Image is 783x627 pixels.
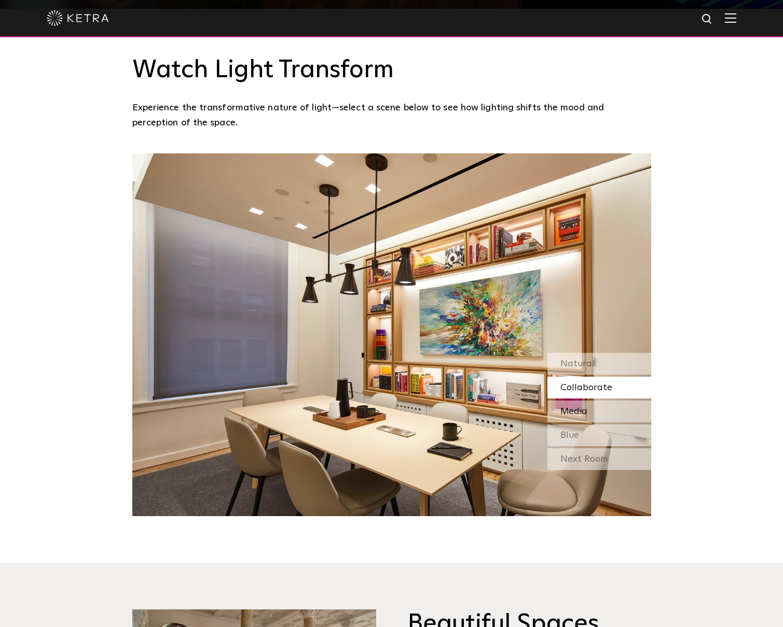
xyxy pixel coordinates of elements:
[560,431,579,440] span: Blue
[47,10,109,26] img: ketra-logo-2019-white
[547,448,651,470] div: Next Room
[560,359,595,368] span: Natural
[132,101,646,130] p: Experience the transformative nature of light—select a scene below to see how lighting shifts the...
[132,55,651,85] h3: Watch Light Transform
[132,153,651,516] img: SS-Desktop-CEC-05
[725,13,736,23] img: Hamburger%20Nav.svg
[560,383,612,392] span: Collaborate
[560,407,587,416] span: Media
[701,13,714,26] img: search icon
